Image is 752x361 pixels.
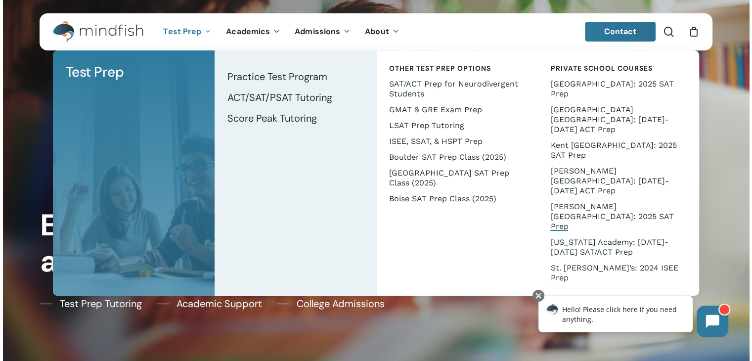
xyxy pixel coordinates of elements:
a: GMAT & GRE Exam Prep [386,102,528,118]
a: College Admissions [277,296,385,311]
a: Boulder SAT Prep Class (2025) [386,149,528,165]
span: [GEOGRAPHIC_DATA] [GEOGRAPHIC_DATA]: [DATE]-[DATE] ACT Prep [550,105,668,134]
span: Kent [GEOGRAPHIC_DATA]: 2025 SAT Prep [550,140,676,160]
a: Private School Courses [547,60,689,76]
a: ACT/SAT/PSAT Tutoring [224,87,366,108]
nav: Main Menu [156,13,406,50]
span: Test Prep [66,63,124,81]
h1: Every Student Has a [40,207,369,279]
span: [PERSON_NAME][GEOGRAPHIC_DATA]: [DATE]-[DATE] ACT Prep [550,166,668,195]
span: Admissions [295,26,340,37]
a: [GEOGRAPHIC_DATA] SAT Prep Class (2025) [386,165,528,191]
span: Other Test Prep Options [389,64,491,73]
a: Contact [585,22,656,42]
a: Test Prep Tutoring [40,296,142,311]
span: Academic Support [177,296,262,311]
a: Kent [GEOGRAPHIC_DATA]: 2025 SAT Prep [547,137,689,163]
span: St. [PERSON_NAME]’s: 2024 ISEE Prep [550,263,678,282]
span: Contact [604,26,637,37]
a: St. [PERSON_NAME]’s: 2024 ISEE Prep [547,260,689,286]
a: Cart [688,26,699,37]
span: [US_STATE] Academy: [DATE]-[DATE] SAT/ACT Prep [550,237,668,257]
span: [GEOGRAPHIC_DATA] SAT Prep Class (2025) [389,168,509,187]
a: About [357,28,406,36]
span: GMAT & GRE Exam Prep [389,105,482,114]
span: ACT/SAT/PSAT Tutoring [227,91,332,104]
a: Practice Test Program [224,66,366,87]
a: [PERSON_NAME][GEOGRAPHIC_DATA]: 2025 SAT Prep [547,199,689,234]
span: Practice Test Program [227,70,327,83]
a: Academics [219,28,287,36]
span: Private School Courses [550,64,652,73]
a: [GEOGRAPHIC_DATA] [GEOGRAPHIC_DATA]: [DATE]-[DATE] ACT Prep [547,102,689,137]
a: Other Test Prep Options [386,60,528,76]
a: [PERSON_NAME][GEOGRAPHIC_DATA]: [DATE]-[DATE] ACT Prep [547,163,689,199]
span: College Admissions [297,296,385,311]
span: About [365,26,389,37]
a: LSAT Prep Tutoring [386,118,528,134]
a: Admissions [287,28,357,36]
a: Test Prep [63,60,205,84]
span: Test Prep Tutoring [60,296,142,311]
span: Test Prep [163,26,201,37]
a: [GEOGRAPHIC_DATA]: 2025 SAT Prep [547,76,689,102]
span: Boulder SAT Prep Class (2025) [389,152,506,162]
span: LSAT Prep Tutoring [389,121,464,130]
a: SAT/ACT Prep for Neurodivergent Students [386,76,528,102]
a: Score Peak Tutoring [224,108,366,129]
iframe: Chatbot [528,288,738,347]
a: Academic Support [157,296,262,311]
a: Test Prep [156,28,219,36]
span: Score Peak Tutoring [227,112,317,125]
a: Boise SAT Prep Class (2025) [386,191,528,207]
span: [PERSON_NAME][GEOGRAPHIC_DATA]: 2025 SAT Prep [550,202,673,231]
span: [GEOGRAPHIC_DATA]: 2025 SAT Prep [550,79,673,98]
a: [US_STATE] Academy: [DATE]-[DATE] SAT/ACT Prep [547,234,689,260]
span: Boise SAT Prep Class (2025) [389,194,496,203]
span: ISEE, SSAT, & HSPT Prep [389,136,483,146]
span: SAT/ACT Prep for Neurodivergent Students [389,79,518,98]
a: ISEE, SSAT, & HSPT Prep [386,134,528,149]
header: Main Menu [40,13,712,50]
span: Academics [226,26,270,37]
